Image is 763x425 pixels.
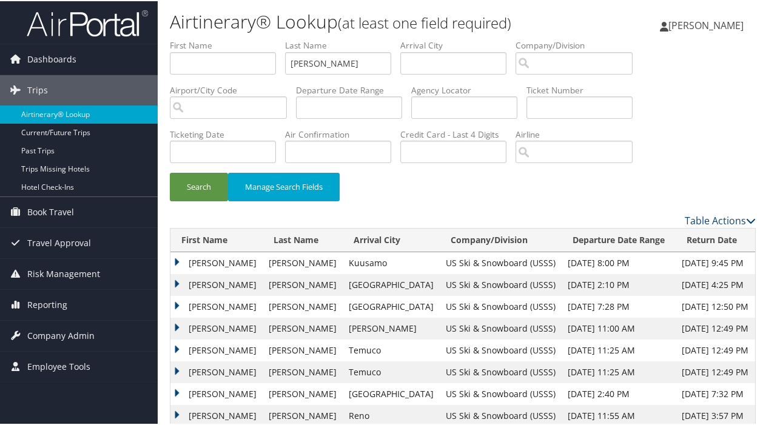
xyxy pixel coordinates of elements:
span: [PERSON_NAME] [668,18,744,31]
label: Airline [516,127,642,139]
label: Credit Card - Last 4 Digits [400,127,516,139]
th: First Name: activate to sort column ascending [170,227,263,251]
a: [PERSON_NAME] [660,6,756,42]
td: [DATE] 8:00 PM [562,251,676,273]
label: Ticket Number [526,83,642,95]
td: [PERSON_NAME] [343,316,440,338]
td: [DATE] 4:25 PM [676,273,755,295]
td: [PERSON_NAME] [263,382,343,404]
span: Dashboards [27,43,76,73]
button: Manage Search Fields [228,172,340,200]
span: Employee Tools [27,350,90,381]
td: [DATE] 12:50 PM [676,295,755,316]
label: Last Name [285,38,400,50]
td: [PERSON_NAME] [170,338,263,360]
td: US Ski & Snowboard (USSS) [440,382,562,404]
td: [DATE] 11:25 AM [562,338,676,360]
td: [DATE] 11:00 AM [562,316,676,338]
h1: Airtinerary® Lookup [170,8,560,33]
td: [PERSON_NAME] [170,251,263,273]
td: US Ski & Snowboard (USSS) [440,295,562,316]
th: Departure Date Range: activate to sort column ascending [562,227,676,251]
td: US Ski & Snowboard (USSS) [440,273,562,295]
td: US Ski & Snowboard (USSS) [440,338,562,360]
td: US Ski & Snowboard (USSS) [440,316,562,338]
label: Airport/City Code [170,83,296,95]
td: Kuusamo [343,251,440,273]
td: [DATE] 11:25 AM [562,360,676,382]
label: First Name [170,38,285,50]
small: (at least one field required) [338,12,511,32]
span: Reporting [27,289,67,319]
td: [DATE] 7:28 PM [562,295,676,316]
td: Temuco [343,360,440,382]
td: [PERSON_NAME] [170,360,263,382]
td: US Ski & Snowboard (USSS) [440,251,562,273]
label: Company/Division [516,38,642,50]
td: [PERSON_NAME] [170,295,263,316]
td: [PERSON_NAME] [263,360,343,382]
td: [DATE] 7:32 PM [676,382,755,404]
td: [DATE] 12:49 PM [676,316,755,338]
td: [PERSON_NAME] [263,338,343,360]
td: [GEOGRAPHIC_DATA] [343,273,440,295]
span: Book Travel [27,196,74,226]
td: [DATE] 2:40 PM [562,382,676,404]
td: [DATE] 2:10 PM [562,273,676,295]
span: Travel Approval [27,227,91,257]
span: Company Admin [27,320,95,350]
td: [PERSON_NAME] [170,273,263,295]
td: [DATE] 12:49 PM [676,360,755,382]
td: [GEOGRAPHIC_DATA] [343,382,440,404]
td: [PERSON_NAME] [263,295,343,316]
label: Arrival City [400,38,516,50]
span: Trips [27,74,48,104]
td: Temuco [343,338,440,360]
td: [PERSON_NAME] [263,251,343,273]
td: [DATE] 9:45 PM [676,251,755,273]
a: Table Actions [685,213,756,226]
th: Company/Division [440,227,562,251]
td: [GEOGRAPHIC_DATA] [343,295,440,316]
td: [PERSON_NAME] [263,316,343,338]
td: US Ski & Snowboard (USSS) [440,360,562,382]
span: Risk Management [27,258,100,288]
label: Agency Locator [411,83,526,95]
label: Air Confirmation [285,127,400,139]
td: [PERSON_NAME] [263,273,343,295]
img: airportal-logo.png [27,8,148,36]
th: Last Name: activate to sort column ascending [263,227,343,251]
label: Ticketing Date [170,127,285,139]
td: [DATE] 12:49 PM [676,338,755,360]
td: [PERSON_NAME] [170,316,263,338]
label: Departure Date Range [296,83,411,95]
th: Arrival City: activate to sort column ascending [343,227,440,251]
td: [PERSON_NAME] [170,382,263,404]
button: Search [170,172,228,200]
th: Return Date: activate to sort column ascending [676,227,755,251]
